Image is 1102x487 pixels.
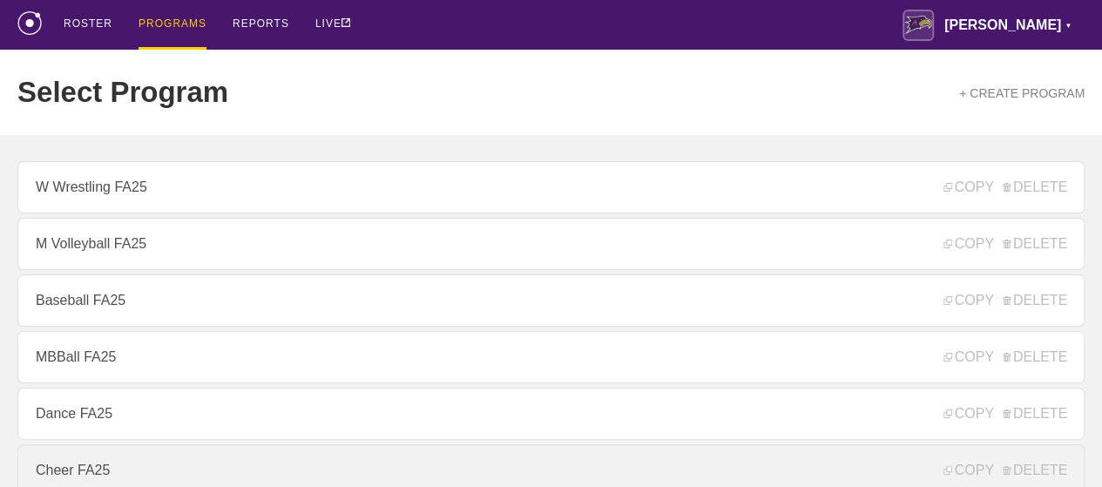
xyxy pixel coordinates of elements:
[943,463,993,478] span: COPY
[1003,236,1067,252] span: DELETE
[17,218,1085,270] a: M Volleyball FA25
[1065,19,1072,33] div: ▼
[1015,403,1102,487] iframe: Chat Widget
[943,236,993,252] span: COPY
[17,11,42,35] img: logo
[959,86,1085,100] a: + CREATE PROGRAM
[943,293,993,308] span: COPY
[1003,349,1067,365] span: DELETE
[943,406,993,422] span: COPY
[903,10,934,41] img: Avila
[1003,293,1067,308] span: DELETE
[17,388,1085,440] a: Dance FA25
[17,161,1085,213] a: W Wrestling FA25
[17,274,1085,327] a: Baseball FA25
[1003,406,1067,422] span: DELETE
[17,331,1085,383] a: MBBall FA25
[1003,179,1067,195] span: DELETE
[943,179,993,195] span: COPY
[1003,463,1067,478] span: DELETE
[943,349,993,365] span: COPY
